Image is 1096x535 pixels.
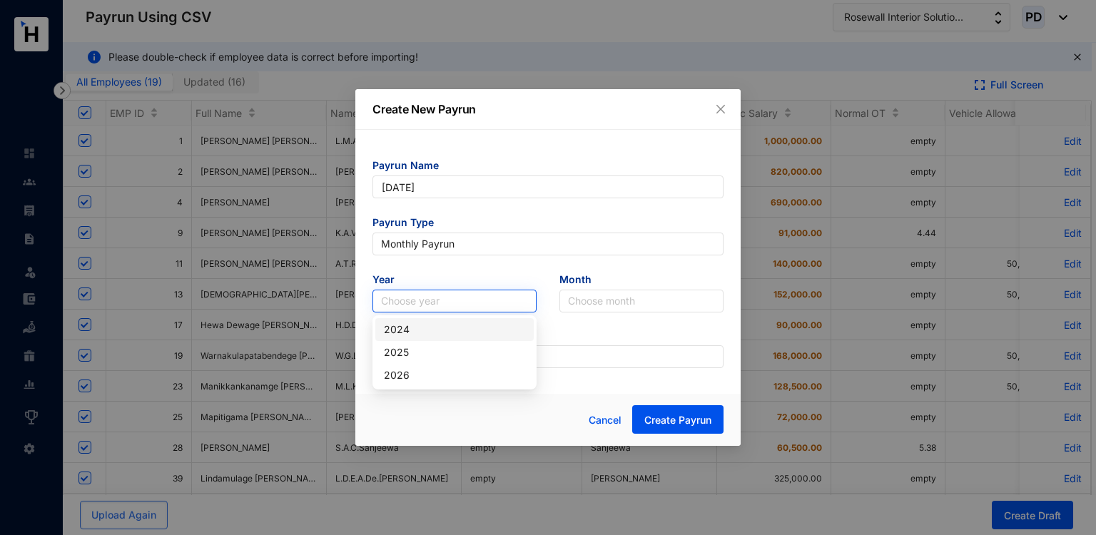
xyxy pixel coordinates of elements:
input: Eg: Salary November [372,345,724,368]
div: 2025 [384,345,525,360]
button: Close [713,101,729,117]
p: Create New Payrun [372,101,724,118]
div: 2024 [384,322,525,337]
button: Create Payrun [632,405,724,434]
button: Cancel [578,406,632,434]
span: Create Payrun [644,413,711,427]
div: 2026 [384,367,525,383]
span: Year [372,272,537,290]
span: Monthly Payrun [381,233,715,255]
span: Cancel [589,412,621,428]
span: Payrun Type [372,215,724,233]
span: close [715,103,726,115]
div: 2025 [375,341,534,364]
input: Eg: November Payrun [372,175,724,198]
div: 2026 [375,364,534,387]
span: Payrun Name [372,158,724,175]
span: Month [559,272,724,290]
span: Default Remark [372,328,724,345]
div: 2024 [375,318,534,341]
